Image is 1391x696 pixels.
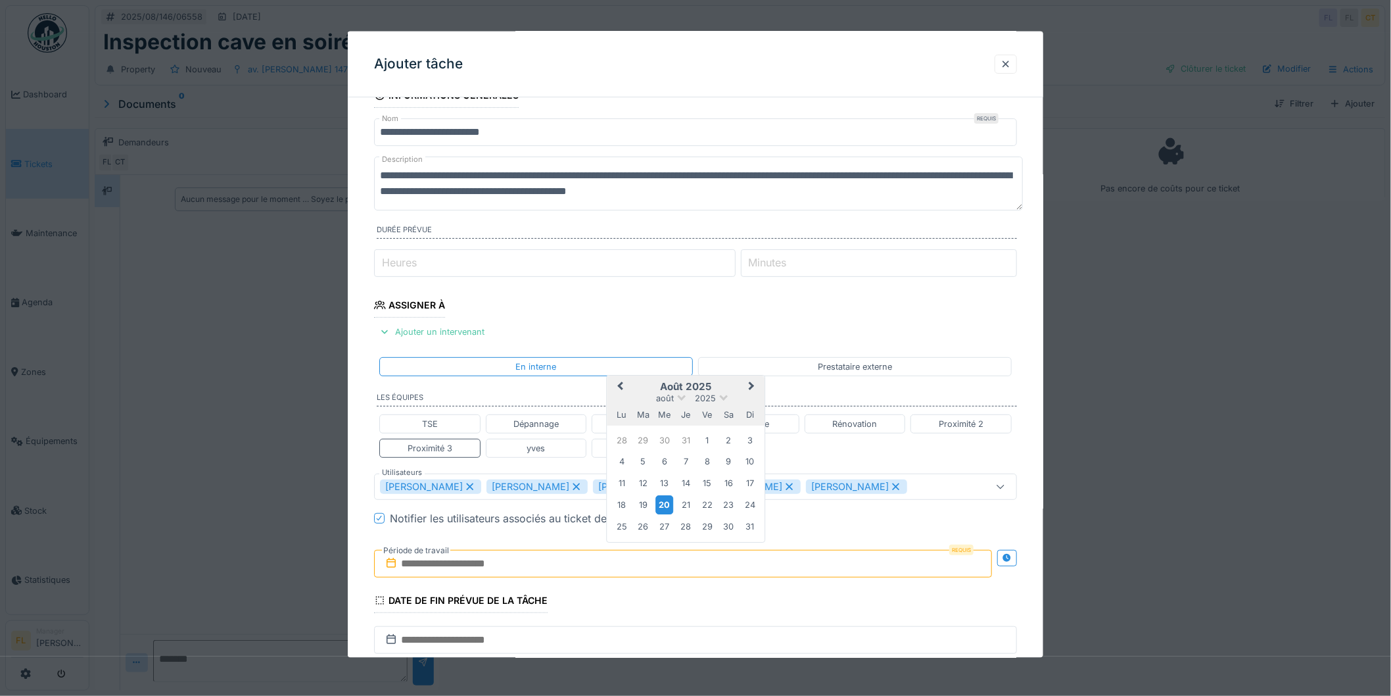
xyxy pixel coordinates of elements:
div: Choose dimanche 10 août 2025 [741,453,759,470]
label: Heures [379,255,419,270]
div: Choose mercredi 20 août 2025 [655,495,673,514]
label: Description [379,151,425,168]
div: [PERSON_NAME] [380,480,481,494]
button: Previous Month [608,377,629,398]
div: Choose jeudi 31 juillet 2025 [677,431,695,449]
div: Choose samedi 9 août 2025 [720,453,738,470]
div: Choose samedi 2 août 2025 [720,431,738,449]
div: Choose lundi 18 août 2025 [613,496,630,514]
div: Date de fin prévue de la tâche [374,591,548,613]
div: mardi [634,405,652,423]
h3: Ajouter tâche [374,56,463,72]
div: Choose lundi 4 août 2025 [613,453,630,470]
label: Période de travail [382,543,450,558]
div: Choose mardi 19 août 2025 [634,496,652,514]
label: Minutes [746,255,790,270]
div: Choose samedi 16 août 2025 [720,474,738,491]
div: Choose vendredi 15 août 2025 [698,474,716,491]
div: Choose vendredi 1 août 2025 [698,431,716,449]
div: dimanche [741,405,759,423]
div: Month août, 2025 [611,430,761,537]
div: Choose vendredi 22 août 2025 [698,496,716,514]
div: Choose lundi 11 août 2025 [613,474,630,491]
div: [PERSON_NAME] [806,480,907,494]
div: [PERSON_NAME] [593,480,694,494]
div: yves [527,441,545,454]
div: Ajouter un intervenant [374,323,490,341]
h2: août 2025 [607,381,765,393]
div: TSE [422,417,438,430]
span: août [656,393,674,403]
div: Choose jeudi 21 août 2025 [677,496,695,514]
div: Choose samedi 23 août 2025 [720,496,738,514]
div: jeudi [677,405,695,423]
div: Choose mercredi 30 juillet 2025 [655,431,673,449]
div: Choose samedi 30 août 2025 [720,518,738,535]
div: Choose dimanche 3 août 2025 [741,431,759,449]
div: lundi [613,405,630,423]
div: Assigner à [374,295,445,318]
div: Choose dimanche 31 août 2025 [741,518,759,535]
label: Durée prévue [377,224,1017,239]
div: Rénovation [832,417,877,430]
div: Choose mercredi 27 août 2025 [655,518,673,535]
label: Nom [379,113,401,124]
label: Les équipes [377,391,1017,406]
div: Choose vendredi 29 août 2025 [698,518,716,535]
label: Utilisateurs [379,467,425,478]
span: 2025 [695,393,716,403]
div: Choose dimanche 17 août 2025 [741,474,759,491]
div: Choose mardi 12 août 2025 [634,474,652,491]
div: Choose jeudi 14 août 2025 [677,474,695,491]
div: Choose jeudi 7 août 2025 [677,453,695,470]
div: Choose mardi 5 août 2025 [634,453,652,470]
div: Choose mercredi 6 août 2025 [655,453,673,470]
div: Choose jeudi 28 août 2025 [677,518,695,535]
div: Notifier les utilisateurs associés au ticket de la planification [390,510,682,526]
div: Choose mardi 26 août 2025 [634,518,652,535]
div: Choose lundi 28 juillet 2025 [613,431,630,449]
button: Next Month [742,377,763,398]
div: Choose vendredi 8 août 2025 [698,453,716,470]
div: En interne [516,360,557,372]
div: Proximité 2 [939,417,983,430]
div: Choose dimanche 24 août 2025 [741,496,759,514]
div: samedi [720,405,738,423]
div: Choose mercredi 13 août 2025 [655,474,673,491]
div: Dépannage [513,417,559,430]
div: Requis [949,545,974,555]
div: Proximité 3 [408,441,452,454]
div: mercredi [655,405,673,423]
div: Requis [974,113,999,124]
div: Choose lundi 25 août 2025 [613,518,630,535]
div: Prestataire externe [818,360,892,372]
div: vendredi [698,405,716,423]
div: [PERSON_NAME] [486,480,588,494]
div: Choose mardi 29 juillet 2025 [634,431,652,449]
